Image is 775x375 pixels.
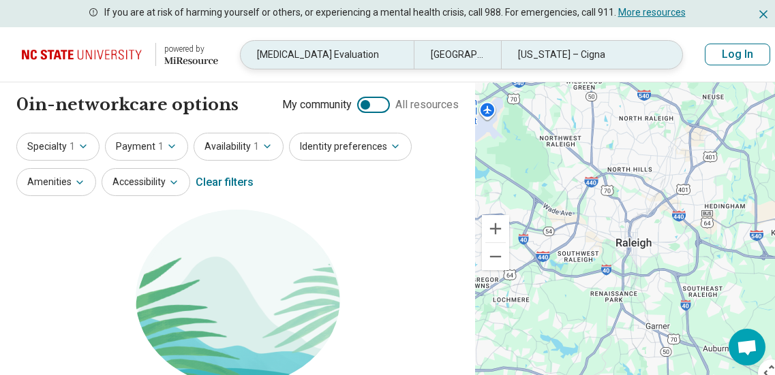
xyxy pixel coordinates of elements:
button: Identity preferences [289,133,412,161]
a: North Carolina State University powered by [22,38,218,71]
button: Zoom in [482,215,509,242]
button: Availability1 [194,133,284,161]
span: All resources [395,97,459,113]
h1: 0 in-network care options [16,93,239,116]
div: Clear filters [196,166,254,199]
span: My community [282,97,352,113]
div: [US_STATE] – Cigna [501,41,674,69]
span: 1 [254,140,259,154]
span: 1 [158,140,164,154]
button: Accessibility [102,168,190,196]
a: Open chat [729,329,765,365]
button: Amenities [16,168,96,196]
span: 1 [70,140,75,154]
button: Zoom out [482,243,509,270]
button: Specialty1 [16,133,100,161]
img: North Carolina State University [22,38,147,71]
div: [GEOGRAPHIC_DATA], [GEOGRAPHIC_DATA] [414,41,500,69]
button: Dismiss [757,5,770,22]
button: Log In [705,44,770,65]
button: Payment1 [105,133,188,161]
div: [MEDICAL_DATA] Evaluation [241,41,414,69]
a: More resources [618,7,686,18]
p: If you are at risk of harming yourself or others, or experiencing a mental health crisis, call 98... [104,5,686,20]
div: powered by [164,43,218,55]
